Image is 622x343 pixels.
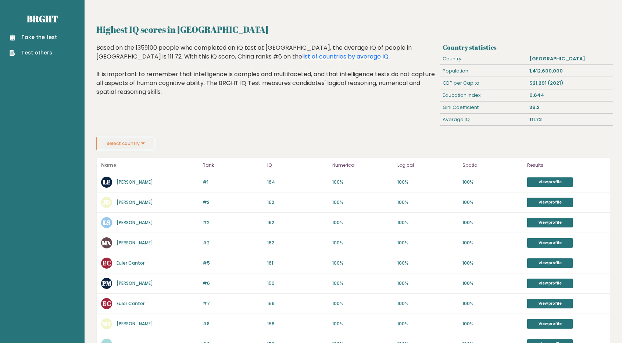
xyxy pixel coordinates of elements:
p: 100% [397,260,458,266]
p: #7 [203,300,263,307]
div: Average IQ [440,114,527,125]
p: 100% [397,219,458,226]
text: MX [102,238,112,247]
p: 100% [397,300,458,307]
a: [PERSON_NAME] [117,179,153,185]
p: Logical [397,161,458,170]
p: 100% [332,219,393,226]
a: View profile [527,319,573,329]
p: 161 [267,260,328,266]
p: 159 [267,280,328,287]
div: $21,291 (2021) [526,77,613,89]
div: GDP per Capita [440,77,527,89]
p: 100% [462,260,523,266]
text: JD [103,198,111,206]
div: 1,412,600,000 [526,65,613,77]
p: 156 [267,321,328,327]
p: #2 [203,240,263,246]
a: View profile [527,279,573,288]
a: Euler Cantor [117,260,144,266]
p: 100% [332,280,393,287]
a: [PERSON_NAME] [117,240,153,246]
a: list of countries by average IQ [302,52,389,61]
p: 100% [332,240,393,246]
p: 162 [267,219,328,226]
text: EC [103,259,111,267]
a: [PERSON_NAME] [117,199,153,205]
p: Rank [203,161,263,170]
p: #5 [203,260,263,266]
p: 100% [462,321,523,327]
p: #2 [203,219,263,226]
p: 100% [462,300,523,307]
a: [PERSON_NAME] [117,321,153,327]
a: Test others [10,49,57,57]
p: Results [527,161,605,170]
p: 100% [332,300,393,307]
text: PM [102,279,112,287]
a: [PERSON_NAME] [117,280,153,286]
p: IQ [267,161,328,170]
p: Numerical [332,161,393,170]
a: View profile [527,198,573,207]
div: [GEOGRAPHIC_DATA] [526,53,613,65]
p: 164 [267,179,328,185]
a: View profile [527,299,573,308]
p: 100% [462,280,523,287]
text: LS [103,218,110,227]
p: 100% [397,240,458,246]
p: 100% [332,260,393,266]
a: View profile [527,177,573,187]
a: View profile [527,218,573,227]
a: Brght [27,13,58,25]
p: 162 [267,199,328,206]
text: LE [103,178,111,186]
p: #2 [203,199,263,206]
div: Gini Coefficient [440,102,527,113]
p: #6 [203,280,263,287]
h2: Highest IQ scores in [GEOGRAPHIC_DATA] [96,23,610,36]
div: Population [440,65,527,77]
a: Take the test [10,33,57,41]
p: Spatial [462,161,523,170]
p: 156 [267,300,328,307]
p: 100% [462,219,523,226]
p: 100% [332,321,393,327]
b: Name [101,162,116,168]
div: Based on the 1359100 people who completed an IQ test at [GEOGRAPHIC_DATA], the average IQ of peop... [96,43,437,107]
p: #1 [203,179,263,185]
p: #8 [203,321,263,327]
p: 100% [462,240,523,246]
div: 0.644 [526,89,613,101]
a: View profile [527,258,573,268]
button: Select country [96,137,155,150]
div: Country [440,53,527,65]
p: 100% [462,179,523,185]
p: 100% [397,280,458,287]
div: 38.2 [526,102,613,113]
a: View profile [527,238,573,248]
p: 100% [397,321,458,327]
p: 100% [462,199,523,206]
p: 100% [332,199,393,206]
div: Education Index [440,89,527,101]
a: [PERSON_NAME] [117,219,153,226]
p: 100% [397,199,458,206]
p: 100% [332,179,393,185]
p: 162 [267,240,328,246]
div: 111.72 [526,114,613,125]
text: EC [103,299,111,308]
h3: Country statistics [443,43,610,51]
p: 100% [397,179,458,185]
text: MY [102,319,112,328]
a: Euler Cantor [117,300,144,307]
